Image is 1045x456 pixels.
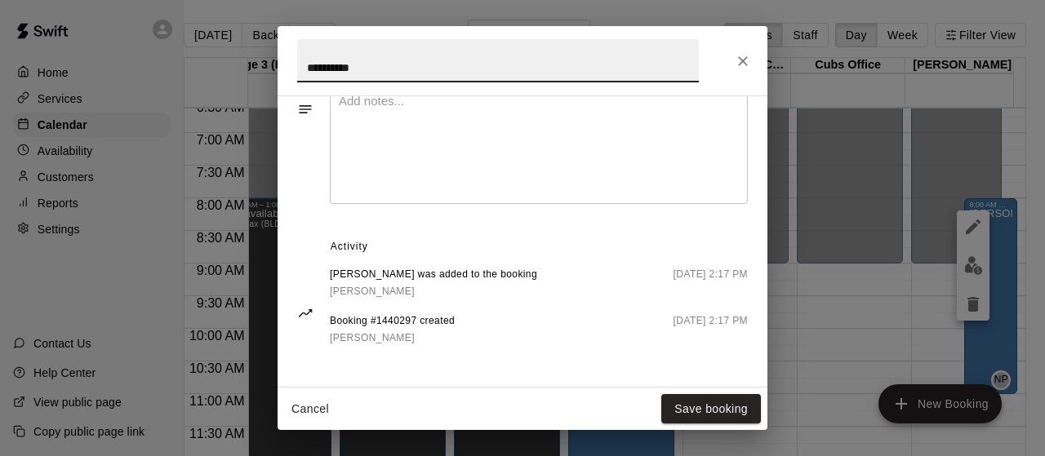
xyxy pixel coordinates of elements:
[284,394,336,424] button: Cancel
[331,234,748,260] span: Activity
[330,286,415,297] span: [PERSON_NAME]
[330,267,537,283] span: [PERSON_NAME] was added to the booking
[297,305,313,321] svg: Activity
[330,283,537,300] a: [PERSON_NAME]
[297,101,313,117] svg: Notes
[674,313,748,347] span: [DATE] 2:17 PM
[330,313,455,330] span: Booking #1440297 created
[661,394,761,424] button: Save booking
[728,46,758,76] button: Close
[330,332,415,343] span: [PERSON_NAME]
[330,330,455,347] a: [PERSON_NAME]
[674,267,748,300] span: [DATE] 2:17 PM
